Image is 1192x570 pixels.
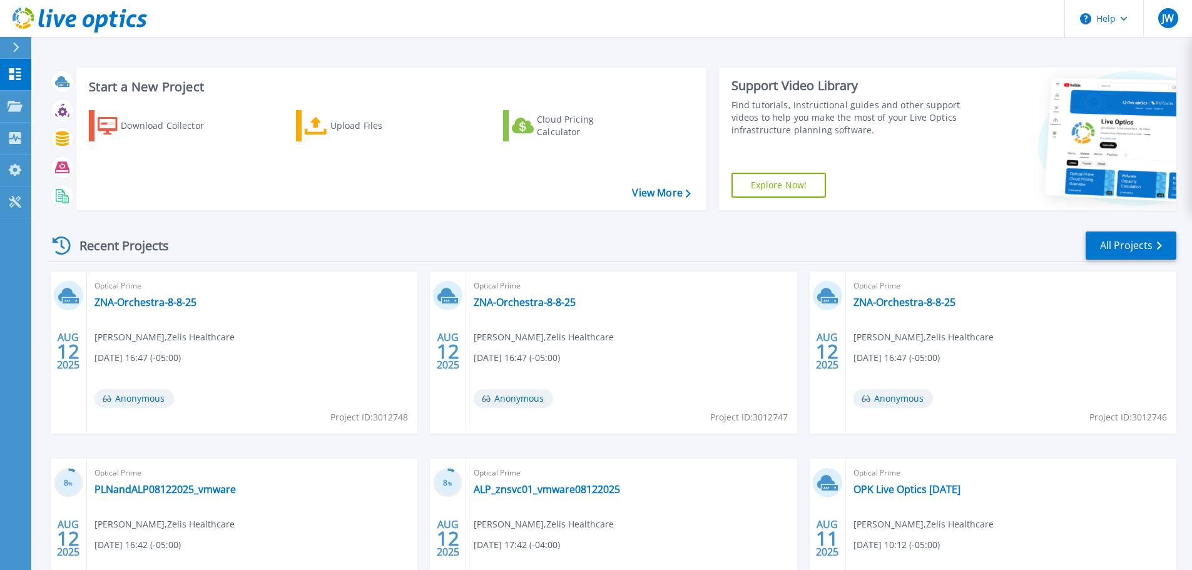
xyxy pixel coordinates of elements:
[710,410,788,424] span: Project ID: 3012747
[436,516,460,561] div: AUG 2025
[94,330,235,344] span: [PERSON_NAME] , Zelis Healthcare
[94,466,410,480] span: Optical Prime
[853,351,940,365] span: [DATE] 16:47 (-05:00)
[89,80,690,94] h3: Start a New Project
[474,517,614,531] span: [PERSON_NAME] , Zelis Healthcare
[436,328,460,374] div: AUG 2025
[1162,13,1174,23] span: JW
[815,328,839,374] div: AUG 2025
[94,538,181,552] span: [DATE] 16:42 (-05:00)
[731,173,827,198] a: Explore Now!
[94,483,236,496] a: PLNandALP08122025_vmware
[437,346,459,357] span: 12
[94,351,181,365] span: [DATE] 16:47 (-05:00)
[474,279,789,293] span: Optical Prime
[537,113,637,138] div: Cloud Pricing Calculator
[853,483,960,496] a: OPK Live Optics [DATE]
[474,483,620,496] a: ALP_znsvc01_vmware08122025
[474,466,789,480] span: Optical Prime
[56,328,80,374] div: AUG 2025
[474,538,560,552] span: [DATE] 17:42 (-04:00)
[57,346,79,357] span: 12
[853,389,933,408] span: Anonymous
[94,279,410,293] span: Optical Prime
[57,533,79,544] span: 12
[731,78,965,94] div: Support Video Library
[94,296,196,308] a: ZNA-Orchestra-8-8-25
[68,480,73,487] span: %
[503,110,643,141] a: Cloud Pricing Calculator
[89,110,228,141] a: Download Collector
[296,110,436,141] a: Upload Files
[853,296,955,308] a: ZNA-Orchestra-8-8-25
[815,516,839,561] div: AUG 2025
[474,389,553,408] span: Anonymous
[853,517,994,531] span: [PERSON_NAME] , Zelis Healthcare
[816,533,838,544] span: 11
[1089,410,1167,424] span: Project ID: 3012746
[474,330,614,344] span: [PERSON_NAME] , Zelis Healthcare
[330,410,408,424] span: Project ID: 3012748
[94,389,174,408] span: Anonymous
[632,187,690,199] a: View More
[56,516,80,561] div: AUG 2025
[433,476,462,491] h3: 8
[853,466,1169,480] span: Optical Prime
[474,351,560,365] span: [DATE] 16:47 (-05:00)
[448,480,452,487] span: %
[330,113,430,138] div: Upload Files
[853,279,1169,293] span: Optical Prime
[853,330,994,344] span: [PERSON_NAME] , Zelis Healthcare
[94,517,235,531] span: [PERSON_NAME] , Zelis Healthcare
[816,346,838,357] span: 12
[731,99,965,136] div: Find tutorials, instructional guides and other support videos to help you make the most of your L...
[474,296,576,308] a: ZNA-Orchestra-8-8-25
[54,476,83,491] h3: 8
[853,538,940,552] span: [DATE] 10:12 (-05:00)
[1086,232,1176,260] a: All Projects
[437,533,459,544] span: 12
[121,113,221,138] div: Download Collector
[48,230,186,261] div: Recent Projects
